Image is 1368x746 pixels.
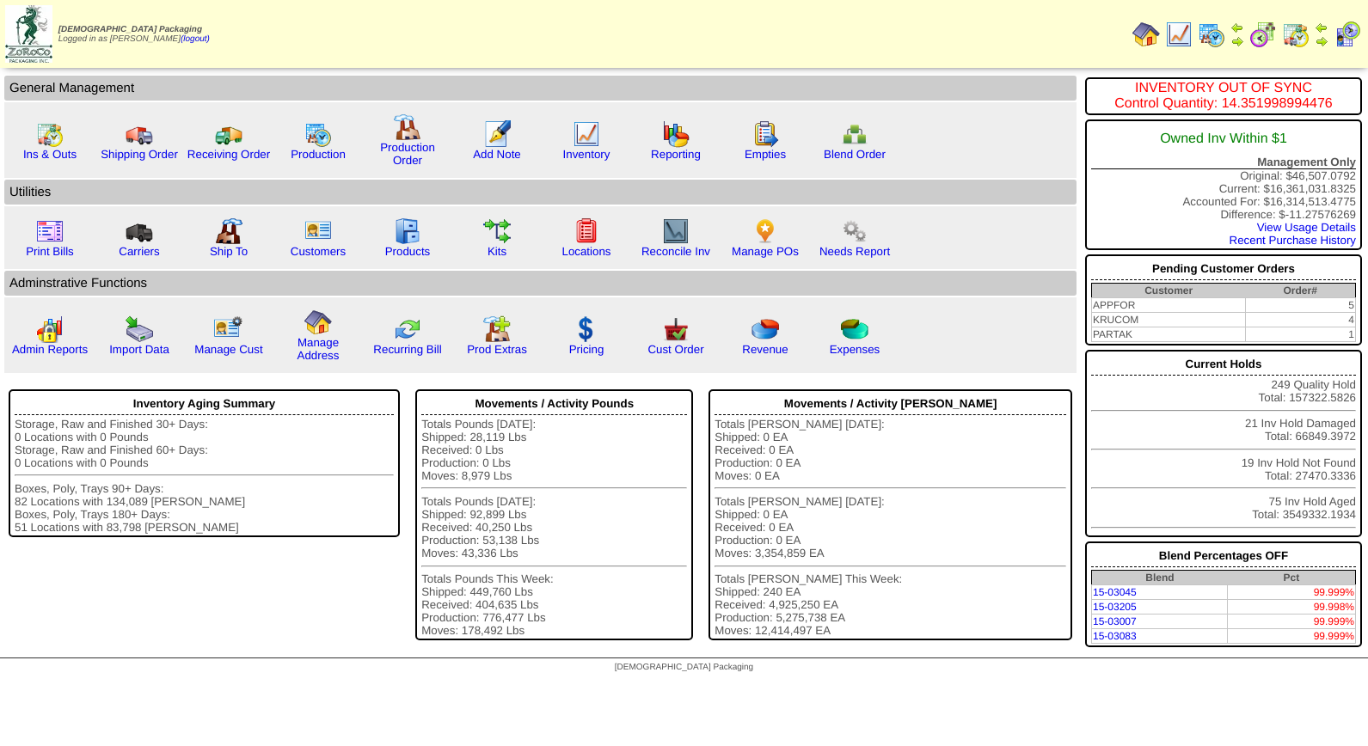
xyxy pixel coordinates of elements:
[394,217,421,245] img: cabinet.gif
[467,343,527,356] a: Prod Extras
[1091,353,1356,376] div: Current Holds
[5,5,52,63] img: zoroco-logo-small.webp
[4,180,1077,205] td: Utilities
[58,25,202,34] span: [DEMOGRAPHIC_DATA] Packaging
[483,315,511,343] img: prodextras.gif
[213,315,245,343] img: managecust.png
[421,418,687,638] div: Totals Pounds [DATE]: Shipped: 28,119 Lbs Received: 0 Lbs Production: 0 Lbs Moves: 8,979 Lbs Tota...
[215,217,242,245] img: factory2.gif
[4,76,1077,101] td: General Management
[1091,327,1245,342] td: PARTAK
[1245,327,1355,342] td: 1
[824,148,886,161] a: Blend Order
[58,25,210,44] span: Logged in as [PERSON_NAME]
[751,120,779,148] img: workorder.gif
[109,343,169,356] a: Import Data
[641,245,710,258] a: Reconcile Inv
[819,245,890,258] a: Needs Report
[385,245,431,258] a: Products
[119,245,159,258] a: Carriers
[298,336,340,362] a: Manage Address
[291,148,346,161] a: Production
[1093,586,1137,598] a: 15-03045
[563,148,610,161] a: Inventory
[1245,284,1355,298] th: Order#
[715,393,1066,415] div: Movements / Activity [PERSON_NAME]
[742,343,788,356] a: Revenue
[1228,629,1356,644] td: 99.999%
[36,217,64,245] img: invoice2.gif
[1230,21,1244,34] img: arrowleft.gif
[1091,284,1245,298] th: Customer
[1257,221,1356,234] a: View Usage Details
[573,120,600,148] img: line_graph.gif
[23,148,77,161] a: Ins & Outs
[662,217,690,245] img: line_graph2.gif
[715,418,1066,638] div: Totals [PERSON_NAME] [DATE]: Shipped: 0 EA Received: 0 EA Production: 0 EA Moves: 0 EA Totals [PE...
[1091,298,1245,313] td: APPFOR
[651,148,701,161] a: Reporting
[215,120,242,148] img: truck2.gif
[1091,81,1356,112] div: INVENTORY OUT OF SYNC Control Quantity: 14.351998994476
[373,343,441,356] a: Recurring Bill
[26,245,74,258] a: Print Bills
[1230,234,1356,247] a: Recent Purchase History
[841,315,868,343] img: pie_chart2.png
[1315,34,1328,48] img: arrowright.gif
[15,393,394,415] div: Inventory Aging Summary
[1282,21,1310,48] img: calendarinout.gif
[1085,350,1362,537] div: 249 Quality Hold Total: 157322.5826 21 Inv Hold Damaged Total: 66849.3972 19 Inv Hold Not Found T...
[421,393,687,415] div: Movements / Activity Pounds
[36,315,64,343] img: graph2.png
[662,315,690,343] img: cust_order.png
[1228,600,1356,615] td: 99.998%
[304,120,332,148] img: calendarprod.gif
[1334,21,1361,48] img: calendarcustomer.gif
[573,315,600,343] img: dollar.gif
[394,315,421,343] img: reconcile.gif
[291,245,346,258] a: Customers
[1228,571,1356,585] th: Pct
[751,217,779,245] img: po.png
[647,343,703,356] a: Cust Order
[1091,123,1356,156] div: Owned Inv Within $1
[15,418,394,534] div: Storage, Raw and Finished 30+ Days: 0 Locations with 0 Pounds Storage, Raw and Finished 60+ Days:...
[1132,21,1160,48] img: home.gif
[841,120,868,148] img: network.png
[1245,298,1355,313] td: 5
[841,217,868,245] img: workflow.png
[615,663,753,672] span: [DEMOGRAPHIC_DATA] Packaging
[483,217,511,245] img: workflow.gif
[12,343,88,356] a: Admin Reports
[304,217,332,245] img: customers.gif
[1228,585,1356,600] td: 99.999%
[751,315,779,343] img: pie_chart.png
[194,343,262,356] a: Manage Cust
[1228,615,1356,629] td: 99.999%
[1249,21,1277,48] img: calendarblend.gif
[830,343,880,356] a: Expenses
[1315,21,1328,34] img: arrowleft.gif
[181,34,210,44] a: (logout)
[1091,571,1227,585] th: Blend
[1091,313,1245,327] td: KRUCOM
[36,120,64,148] img: calendarinout.gif
[745,148,786,161] a: Empties
[4,271,1077,296] td: Adminstrative Functions
[1198,21,1225,48] img: calendarprod.gif
[1091,156,1356,169] div: Management Only
[488,245,506,258] a: Kits
[561,245,610,258] a: Locations
[1093,601,1137,613] a: 15-03205
[304,309,332,336] img: home.gif
[732,245,799,258] a: Manage POs
[1085,119,1362,250] div: Original: $46,507.0792 Current: $16,361,031.8325 Accounted For: $16,314,513.4775 Difference: $-11...
[126,120,153,148] img: truck.gif
[483,120,511,148] img: orders.gif
[210,245,248,258] a: Ship To
[1245,313,1355,327] td: 4
[394,113,421,141] img: factory.gif
[126,217,153,245] img: truck3.gif
[569,343,604,356] a: Pricing
[187,148,270,161] a: Receiving Order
